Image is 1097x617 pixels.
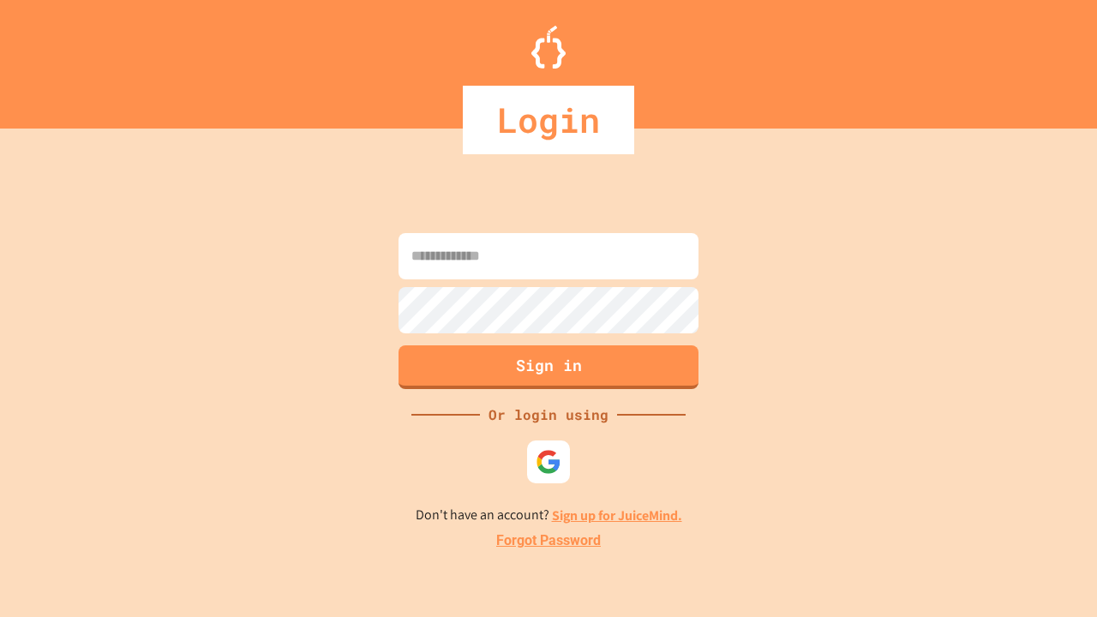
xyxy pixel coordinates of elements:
[416,505,682,526] p: Don't have an account?
[480,404,617,425] div: Or login using
[552,506,682,524] a: Sign up for JuiceMind.
[536,449,561,475] img: google-icon.svg
[496,530,601,551] a: Forgot Password
[1025,548,1080,600] iframe: chat widget
[531,26,566,69] img: Logo.svg
[463,86,634,154] div: Login
[399,345,698,389] button: Sign in
[955,474,1080,547] iframe: chat widget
